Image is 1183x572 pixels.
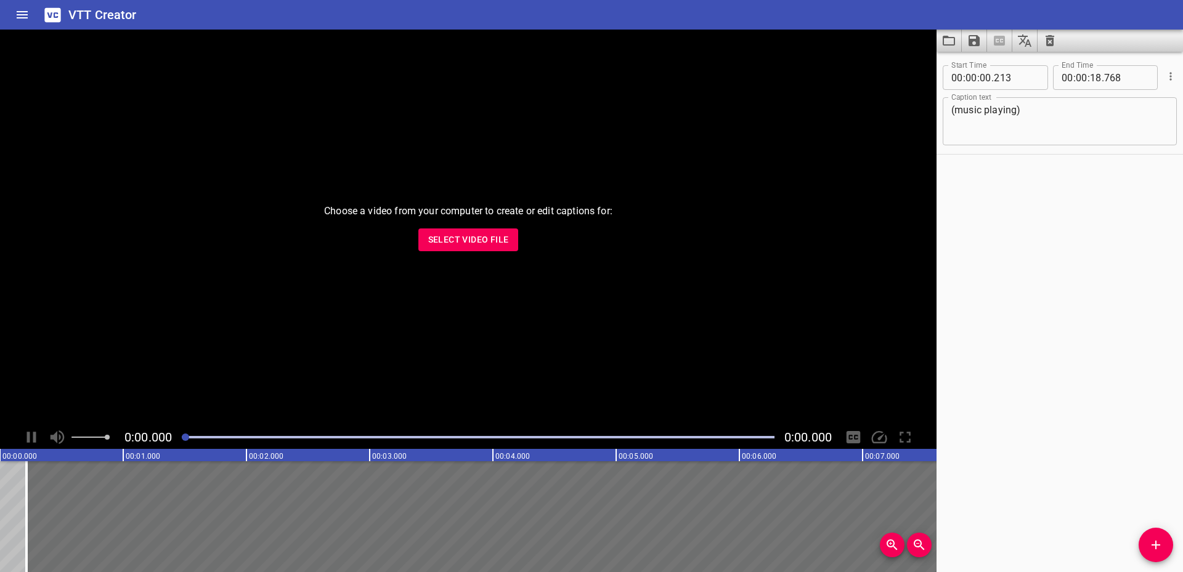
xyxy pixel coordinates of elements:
[937,30,962,52] button: Load captions from file
[1043,33,1057,48] svg: Clear captions
[1087,65,1090,90] span: :
[249,452,283,461] text: 00:02.000
[941,33,956,48] svg: Load captions from file
[784,430,832,445] span: Video Duration
[372,452,407,461] text: 00:03.000
[1163,60,1177,92] div: Cue Options
[418,228,519,251] button: Select Video File
[962,30,987,52] button: Save captions to file
[1102,65,1104,90] span: .
[893,425,917,449] div: Toggle Full Screen
[1062,65,1073,90] input: 00
[967,33,982,48] svg: Save captions to file
[994,65,1039,90] input: 213
[963,65,966,90] span: :
[2,452,37,461] text: 00:00.000
[880,533,905,557] button: Zoom In
[980,65,991,90] input: 00
[1073,65,1076,90] span: :
[68,5,137,25] h6: VTT Creator
[324,204,612,219] p: Choose a video from your computer to create or edit captions for:
[1104,65,1149,90] input: 768
[1139,528,1173,562] button: Add Cue
[495,452,530,461] text: 00:04.000
[428,232,509,248] span: Select Video File
[1012,30,1038,52] button: Translate captions
[619,452,653,461] text: 00:05.000
[977,65,980,90] span: :
[907,533,932,557] button: Zoom Out
[842,425,865,449] div: Hide/Show Captions
[966,65,977,90] input: 00
[951,104,1168,139] textarea: (music playing)
[991,65,994,90] span: .
[124,430,172,445] span: Current Time
[1017,33,1032,48] svg: Translate captions
[951,65,963,90] input: 00
[1163,68,1179,84] button: Cue Options
[126,452,160,461] text: 00:01.000
[1038,30,1062,52] button: Clear captions
[182,436,774,438] div: Play progress
[1090,65,1102,90] input: 18
[742,452,776,461] text: 00:06.000
[868,425,891,449] div: Playback Speed
[865,452,900,461] text: 00:07.000
[1076,65,1087,90] input: 00
[987,30,1012,52] span: Select a video in the pane to the left, then you can automatically extract captions.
